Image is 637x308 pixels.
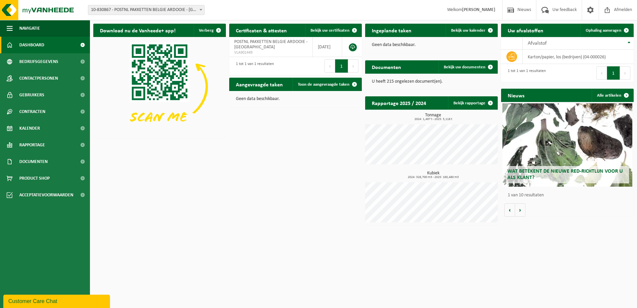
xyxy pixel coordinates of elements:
[19,53,58,70] span: Bedrijfsgegevens
[324,59,335,73] button: Previous
[504,203,515,217] button: Vorige
[365,96,433,109] h2: Rapportage 2025 / 2024
[504,66,546,80] div: 1 tot 1 van 1 resultaten
[194,24,225,37] button: Verberg
[236,97,355,101] p: Geen data beschikbaar.
[438,60,497,74] a: Bekijk uw documenten
[501,89,531,102] h2: Nieuws
[448,96,497,110] a: Bekijk rapportage
[596,66,607,80] button: Previous
[444,65,485,69] span: Bekijk uw documenten
[234,50,308,55] span: VLA901449
[528,41,547,46] span: Afvalstof
[368,118,498,121] span: 2024: 1,497 t - 2025: 3,118 t
[313,37,342,57] td: [DATE]
[19,70,58,87] span: Contactpersonen
[451,28,485,33] span: Bekijk uw kalender
[502,103,632,187] a: Wat betekent de nieuwe RED-richtlijn voor u als klant?
[365,60,408,73] h2: Documenten
[293,78,361,91] a: Toon de aangevraagde taken
[446,24,497,37] a: Bekijk uw kalender
[508,193,630,198] p: 1 van 10 resultaten
[620,66,630,80] button: Next
[19,103,45,120] span: Contracten
[335,59,348,73] button: 1
[507,169,623,180] span: Wat betekent de nieuwe RED-richtlijn voor u als klant?
[233,59,274,73] div: 1 tot 1 van 1 resultaten
[234,39,308,50] span: POSTNL PAKKETTEN BELGIE ARDOOIE - [GEOGRAPHIC_DATA]
[368,171,498,179] h3: Kubiek
[88,5,204,15] span: 10-830867 - POSTNL PAKKETTEN BELGIE ARDOOIE - ARDOOIE
[298,82,349,87] span: Toon de aangevraagde taken
[368,113,498,121] h3: Tonnage
[19,87,44,103] span: Gebruikers
[229,24,294,37] h2: Certificaten & attesten
[3,293,111,308] iframe: chat widget
[311,28,349,33] span: Bekijk uw certificaten
[501,24,550,37] h2: Uw afvalstoffen
[19,37,44,53] span: Dashboard
[19,187,73,203] span: Acceptatievoorwaarden
[93,37,226,137] img: Download de VHEPlus App
[19,153,48,170] span: Documenten
[515,203,525,217] button: Volgende
[580,24,633,37] a: Ophaling aanvragen
[365,24,418,37] h2: Ingeplande taken
[586,28,621,33] span: Ophaling aanvragen
[19,20,40,37] span: Navigatie
[348,59,358,73] button: Next
[229,78,290,91] h2: Aangevraagde taken
[305,24,361,37] a: Bekijk uw certificaten
[372,43,491,47] p: Geen data beschikbaar.
[19,120,40,137] span: Kalender
[372,79,491,84] p: U heeft 215 ongelezen document(en).
[19,137,45,153] span: Rapportage
[607,66,620,80] button: 1
[523,50,634,64] td: karton/papier, los (bedrijven) (04-000026)
[93,24,182,37] h2: Download nu de Vanheede+ app!
[592,89,633,102] a: Alle artikelen
[368,176,498,179] span: 2024: 328,700 m3 - 2025: 160,480 m3
[19,170,50,187] span: Product Shop
[199,28,214,33] span: Verberg
[462,7,495,12] strong: [PERSON_NAME]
